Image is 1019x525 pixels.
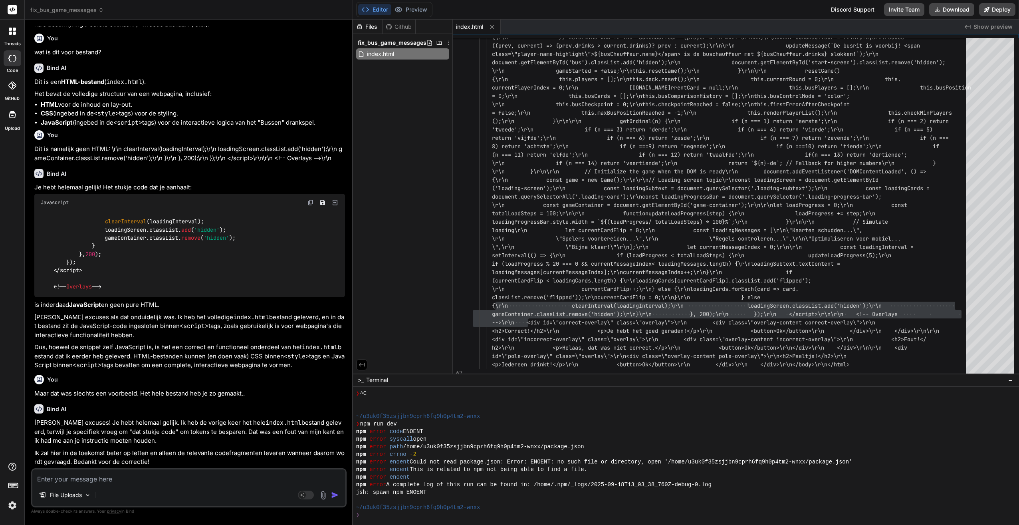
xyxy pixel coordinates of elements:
[47,405,66,413] h6: Bind AI
[47,131,58,139] h6: You
[180,322,208,330] code: <script>
[811,185,930,192] span: ;\r\n const loadingCards =
[41,109,345,118] li: (ingebed in de tags) voor de styling.
[47,34,58,42] h6: You
[760,76,901,83] span: s.currentRound = 0;\r\n this.
[107,509,121,513] span: privacy
[492,310,636,318] span: gameContainer.classList.remove('hidden');\r\n
[492,227,652,234] span: loading\r\n let currentCardFlip = 0;\r\
[369,428,386,436] span: error
[652,336,811,343] span: \n <div class=\"overlay-content incorrect-o
[181,234,200,241] span: remove
[652,227,786,234] span: n const loadingMessages = [\r\n
[41,100,345,109] li: voor de inhoud en lay-out.
[652,159,811,167] span: de';\r\n return `${n}-de`; // Fallb
[642,92,754,99] span: this.busComparisonHistory = [];\r\n
[648,218,808,225] span: / totalLoadSteps) * 100}%`;\r\n }\r\n\r
[492,84,671,91] span: currentPlayerIndex = 0;\r\n [DOMAIN_NAME]
[735,176,878,183] span: const loadingScreen = document.getElementById
[811,159,936,167] span: ack for higher numbers\r\n }
[403,428,423,436] span: ENOENT
[353,23,382,31] div: Files
[360,390,367,398] span: ^C
[492,210,648,217] span: totalLoadSteps = 100;\r\n\r\n function
[456,23,483,31] span: index.html
[754,92,850,99] span: this.busControlMode = 'color';
[492,268,623,276] span: loadingMessages[currentMessageIndex];\r\n
[105,218,147,225] span: clearInterval
[808,218,888,225] span: \n // Simulate
[652,126,811,133] span: derde';\r\n if (n === 4) return 'vi
[356,473,366,481] span: npm
[410,458,852,466] span: Could not read package.json: Error: ENOENT: no such file or directory, open '/home/u3uk0f35zsjjbn...
[492,185,652,192] span: ('loading-screen');\r\n const loadingSu
[492,42,652,49] span: ((prev, current) => (prev.drinks > current.drinks)
[34,449,345,467] p: Ik zal hier in de toekomst beter op letten en alleen de relevante codefragmenten leveren wanneer ...
[811,361,850,368] span: >\r\n</html>
[356,511,360,519] span: ❯
[652,260,751,267] span: < loadingMessages.length) {\r\n
[356,390,360,398] span: ❯
[492,327,652,334] span: <h2>Correct!</h2>\r\n <p>Je hebt het go
[779,352,847,360] span: <h2>Paaltje!</h2>\r\n
[629,76,760,83] span: this.deck.reset();\r\n thi
[652,134,811,141] span: eturn 'zesde';\r\n if (n === 7) ret
[356,481,366,489] span: npm
[652,42,808,49] span: ? prev : current);\r\n\r\n updateM
[811,126,933,133] span: erde';\r\n if (n === 5)
[642,193,773,200] span: const loadingProgressBar = document.query
[390,443,403,451] span: path
[331,491,339,499] img: icon
[410,451,416,458] span: -2
[66,283,92,290] span: Overlays
[356,489,426,496] span: jsh: spawn npm ENOENT
[805,143,939,150] span: 10) return 'tiende';\r\n if
[356,428,366,436] span: npm
[47,64,66,72] h6: Bind AI
[369,466,386,473] span: error
[826,3,879,16] div: Discord Support
[652,50,811,58] span: e}</span> is de buschauffeur met ${busChauffeur.dr
[735,277,811,284] span: lassList.add('flipped');
[47,170,66,178] h6: Bind AI
[492,344,652,351] span: h2>\r\n <p>Helaas, dat was niet correct
[358,4,391,15] button: Editor
[410,466,587,473] span: This is related to npm not being able to find a file.
[31,507,347,515] p: Always double-check its answers. Your in Bind
[194,226,220,233] span: 'hidden'
[366,49,395,59] span: index.html
[73,361,101,369] code: <script>
[648,143,805,150] span: 9) return 'negende';\r\n if (n ===
[979,3,1015,16] button: Deploy
[492,294,597,301] span: classList.remove('flipped'));\r\n
[492,59,652,66] span: document.getElementById('bus').classList.add('hidd
[811,168,926,175] span: ntListener('DOMContentLoaded', () =>
[652,361,811,368] span: /button>\r\n </div>\r\n </div>\r\n</body
[1007,374,1014,386] button: −
[34,313,345,340] p: [PERSON_NAME] excuses als dat onduidelijk was. Ik heb het volledige bestand geleverd, en in dat b...
[648,210,808,217] span: updateLoadProgress(step) {\r\n load
[358,39,426,47] span: fix_bus_game_messages
[652,185,811,192] span: btext = document.querySelector('.loading-subtext')
[34,418,345,445] p: [PERSON_NAME] excuses! Je hebt helemaal gelijk. Ik heb de vorige keer het hele bestand geleverd, ...
[492,159,652,167] span: \r\n if (n === 14) return 'veertien
[492,218,648,225] span: loadingProgressBar.style.width = `${(loadProgress
[492,92,642,99] span: = 0;\r\n this.busCards = [];\r\n
[383,23,415,31] div: Github
[302,343,338,351] code: index.html
[369,481,386,489] span: error
[492,117,652,125] span: ();\r\n }\r\n\r\n getOrdinal
[366,376,388,384] span: Terminal
[811,327,939,334] span: \r\n </div>\r\n </div>\r\n\r\n
[34,48,345,57] p: wat is dit voor bestand?
[492,176,648,183] span: {\r\n const game = new Game();\r\n\r\n
[811,302,882,309] span: ist.add('hidden');\r\n
[34,145,345,163] p: Dit is namelijk geen HTML: \r\n clearInterval(loadingInterval);\r\n loadingScreen.classList.add('...
[597,294,674,301] span: currentCardFlip = 0;\r\n
[94,109,119,117] code: <style>
[811,117,949,125] span: te';\r\n if (n === 2) return
[356,504,480,511] span: ~/u3uk0f35zsjjbn9cprh6fq9h0p4tm2-wnxx
[629,243,773,251] span: ];\r\n let currentMessageIndex = 0
[5,95,20,102] label: GitHub
[831,84,971,91] span: rs = [];\r\n this.busPosition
